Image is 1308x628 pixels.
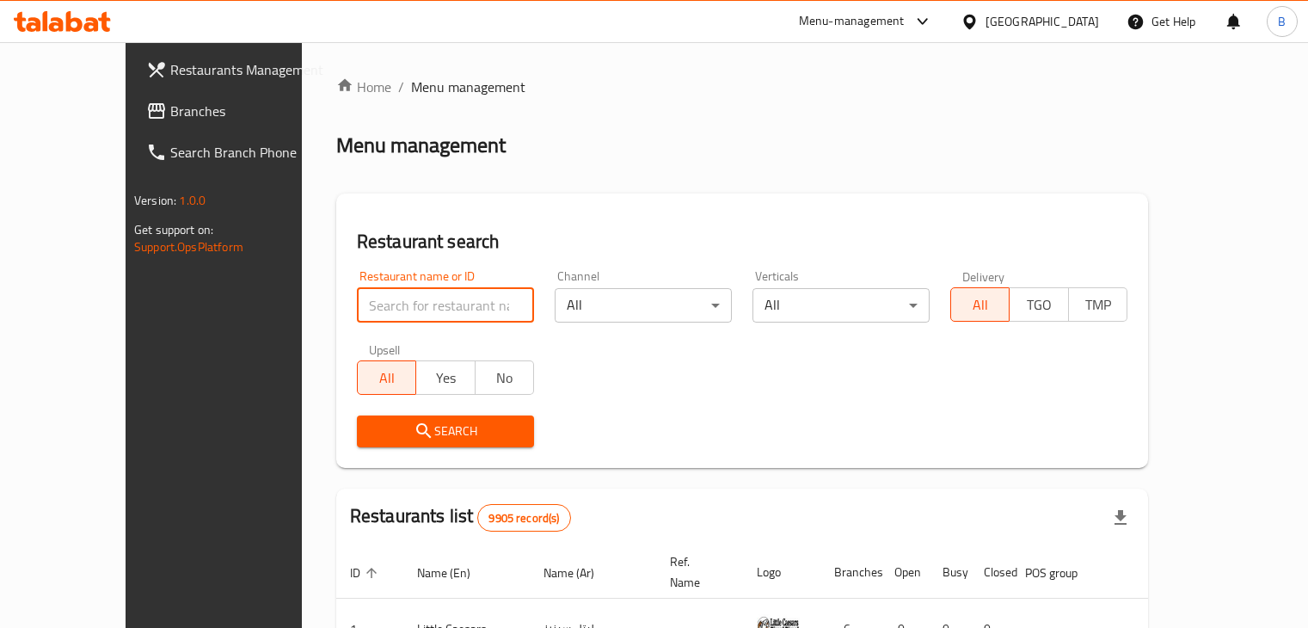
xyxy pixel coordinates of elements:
span: Search Branch Phone [170,142,330,163]
span: No [482,366,527,391]
span: TMP [1076,292,1121,317]
th: Open [881,546,929,599]
div: Export file [1100,497,1141,539]
th: Logo [743,546,820,599]
span: TGO [1016,292,1061,317]
span: Menu management [411,77,525,97]
button: All [950,287,1010,322]
span: Name (Ar) [543,563,617,583]
button: TGO [1009,287,1068,322]
div: All [752,288,930,323]
button: Search [357,416,534,447]
th: Busy [929,546,970,599]
span: Get support on: [134,219,213,241]
span: 9905 record(s) [478,510,569,526]
span: Version: [134,189,176,212]
span: Ref. Name [670,551,722,593]
a: Branches [132,90,344,132]
button: No [475,360,534,395]
span: Name (En) [417,563,493,583]
a: Search Branch Phone [132,132,344,173]
a: Support.OpsPlatform [134,236,243,258]
li: / [398,77,404,97]
span: ID [350,563,383,583]
span: Restaurants Management [170,59,330,80]
label: Upsell [369,343,401,355]
input: Search for restaurant name or ID.. [357,288,534,323]
div: Total records count [477,504,570,532]
span: All [365,366,409,391]
button: All [357,360,416,395]
a: Restaurants Management [132,49,344,90]
span: All [958,292,1003,317]
span: Yes [423,366,468,391]
span: 1.0.0 [179,189,206,212]
span: B [1278,12,1286,31]
a: Home [336,77,391,97]
th: Closed [970,546,1011,599]
nav: breadcrumb [336,77,1148,97]
div: [GEOGRAPHIC_DATA] [986,12,1099,31]
span: POS group [1025,563,1100,583]
th: Branches [820,546,881,599]
h2: Restaurant search [357,229,1127,255]
button: Yes [415,360,475,395]
button: TMP [1068,287,1127,322]
span: Search [371,421,520,442]
span: Branches [170,101,330,121]
label: Delivery [962,270,1005,282]
div: Menu-management [799,11,905,32]
div: All [555,288,732,323]
h2: Restaurants list [350,503,571,532]
h2: Menu management [336,132,506,159]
